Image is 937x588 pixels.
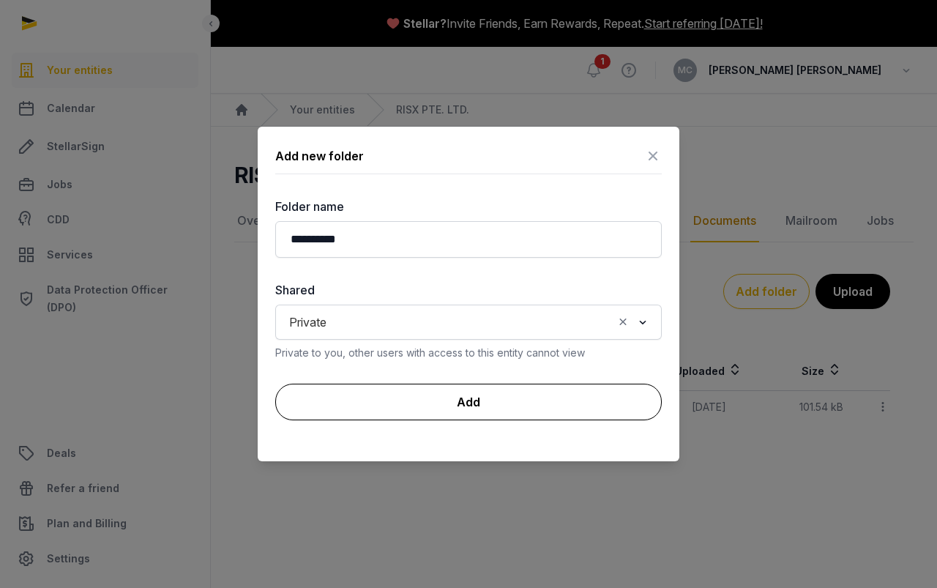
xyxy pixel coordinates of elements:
label: Shared [275,281,662,299]
input: Search for option [333,312,613,332]
button: Add [275,384,662,420]
iframe: Chat Widget [864,518,937,588]
div: Add new folder [275,147,364,165]
span: Private [285,312,330,332]
div: Private to you, other users with access to this entity cannot view [275,346,662,360]
label: Folder name [275,198,662,215]
button: Clear Selected [616,312,630,332]
div: Search for option [283,309,654,335]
